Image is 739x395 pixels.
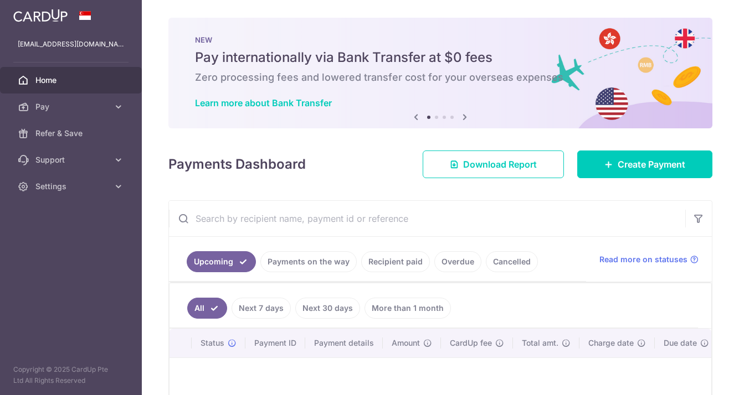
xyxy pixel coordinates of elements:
[599,254,687,265] span: Read more on statuses
[577,150,712,178] a: Create Payment
[35,75,109,86] span: Home
[618,158,685,171] span: Create Payment
[434,251,481,272] a: Overdue
[13,9,68,22] img: CardUp
[195,35,686,44] p: NEW
[168,18,712,128] img: Bank transfer banner
[35,128,109,139] span: Refer & Save
[195,49,686,66] h5: Pay internationally via Bank Transfer at $0 fees
[195,71,686,84] h6: Zero processing fees and lowered transfer cost for your overseas expenses
[169,201,685,236] input: Search by recipient name, payment id or reference
[599,254,699,265] a: Read more on statuses
[35,181,109,192] span: Settings
[522,337,558,349] span: Total amt.
[588,337,634,349] span: Charge date
[232,298,291,319] a: Next 7 days
[450,337,492,349] span: CardUp fee
[18,39,124,50] p: [EMAIL_ADDRESS][DOMAIN_NAME]
[245,329,305,357] th: Payment ID
[35,101,109,112] span: Pay
[463,158,537,171] span: Download Report
[392,337,420,349] span: Amount
[365,298,451,319] a: More than 1 month
[423,150,564,178] a: Download Report
[187,298,227,319] a: All
[260,251,357,272] a: Payments on the way
[35,154,109,165] span: Support
[187,251,256,272] a: Upcoming
[168,154,306,174] h4: Payments Dashboard
[361,251,430,272] a: Recipient paid
[195,97,332,108] a: Learn more about Bank Transfer
[295,298,360,319] a: Next 30 days
[664,337,697,349] span: Due date
[305,329,383,357] th: Payment details
[486,251,538,272] a: Cancelled
[201,337,224,349] span: Status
